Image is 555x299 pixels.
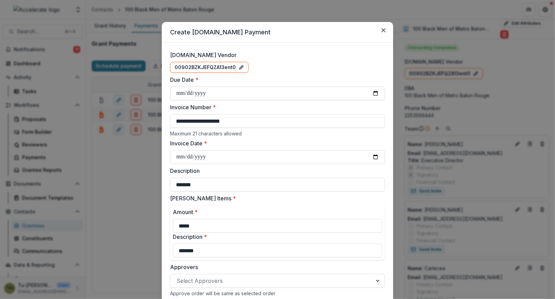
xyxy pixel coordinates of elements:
label: Description [173,233,378,241]
label: Description [170,167,381,175]
p: Create [DOMAIN_NAME] Payment [170,27,271,37]
label: Invoice Number [170,103,381,111]
label: [PERSON_NAME] Items [170,194,381,202]
label: Approvers [170,263,381,271]
label: Invoice Date [170,139,381,147]
button: Close [378,25,389,36]
button: 00902BZKJEFQZA13ent0 [170,62,249,73]
div: Maximum 21 characters allowed [170,131,385,136]
label: Due Date [170,76,381,84]
label: Amount [173,208,378,216]
div: Approve order will be same as selected order [170,290,385,296]
span: [DOMAIN_NAME] Vendor [170,51,237,59]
